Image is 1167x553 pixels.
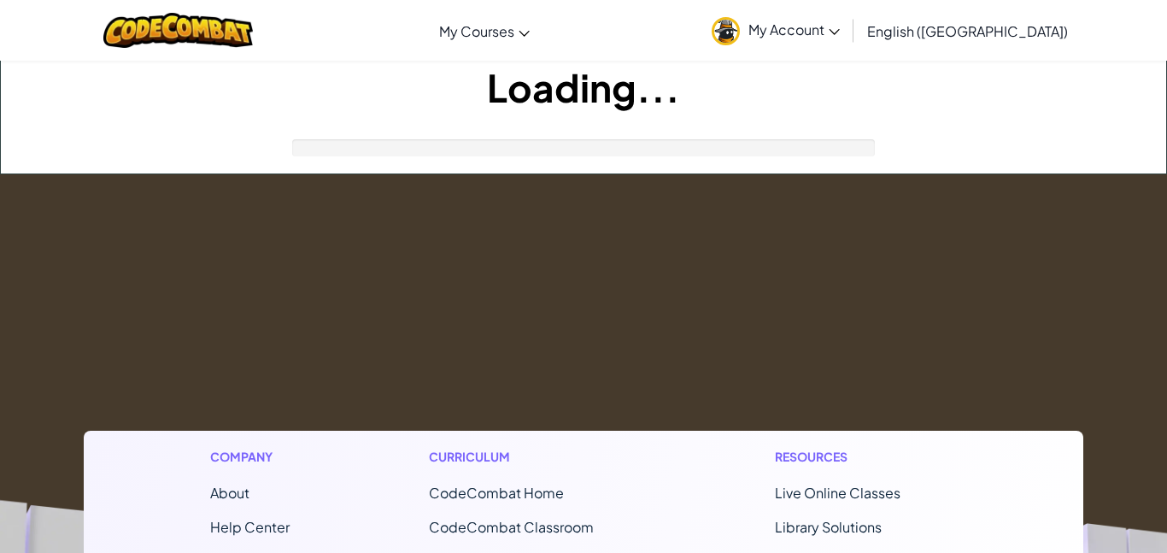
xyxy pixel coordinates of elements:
[748,21,840,38] span: My Account
[775,484,900,502] a: Live Online Classes
[712,17,740,45] img: avatar
[210,484,249,502] a: About
[859,8,1076,54] a: English ([GEOGRAPHIC_DATA])
[703,3,848,57] a: My Account
[867,22,1068,40] span: English ([GEOGRAPHIC_DATA])
[1,61,1166,114] h1: Loading...
[775,448,957,466] h1: Resources
[775,518,882,536] a: Library Solutions
[210,448,290,466] h1: Company
[429,484,564,502] span: CodeCombat Home
[429,518,594,536] a: CodeCombat Classroom
[429,448,636,466] h1: Curriculum
[431,8,538,54] a: My Courses
[103,13,253,48] img: CodeCombat logo
[210,518,290,536] a: Help Center
[439,22,514,40] span: My Courses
